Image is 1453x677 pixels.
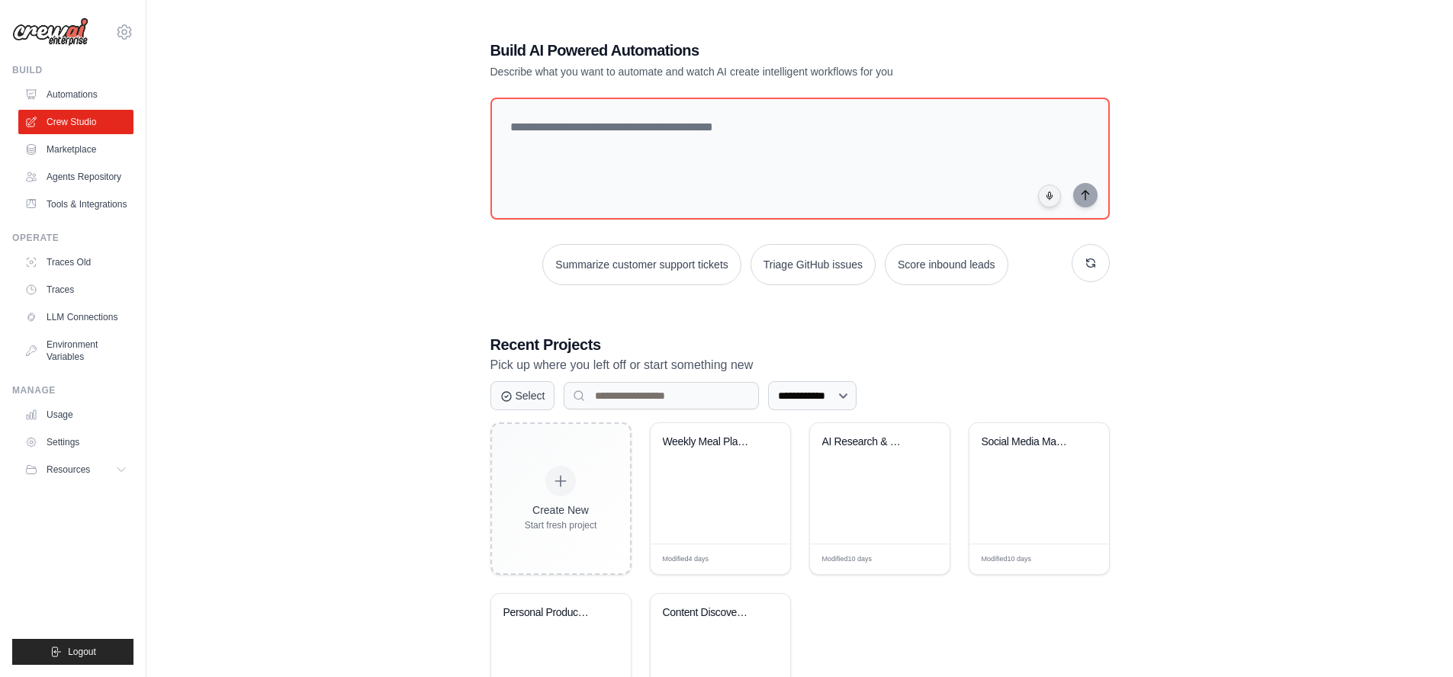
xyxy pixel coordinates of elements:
button: Summarize customer support tickets [542,244,741,285]
span: Modified 10 days [822,554,873,565]
button: Triage GitHub issues [751,244,876,285]
div: Operate [12,232,133,244]
a: Tools & Integrations [18,192,133,217]
button: Resources [18,457,133,482]
button: Select [490,381,555,410]
div: Personal Productivity Hub [503,606,596,620]
button: Logout [12,639,133,665]
a: Traces Old [18,250,133,274]
p: Pick up where you left off or start something new [490,355,1110,375]
div: Weekly Meal Planner & Recipe Discovery [663,435,755,449]
a: LLM Connections [18,305,133,329]
span: Logout [68,646,96,658]
span: Edit [1072,553,1085,565]
a: Environment Variables [18,332,133,369]
span: Modified 10 days [982,554,1032,565]
a: Settings [18,430,133,454]
button: Score inbound leads [885,244,1008,285]
a: Crew Studio [18,110,133,134]
a: Marketplace [18,137,133,162]
div: Content Discovery & Reading List Curator [663,606,755,620]
div: Build [12,64,133,76]
button: Get new suggestions [1072,244,1110,282]
div: Social Media Management & Content Automation [982,435,1074,449]
span: Modified 4 days [663,554,709,565]
div: Manage [12,384,133,396]
a: Usage [18,403,133,427]
span: Edit [754,553,767,565]
div: Create New [525,502,597,518]
a: Agents Repository [18,165,133,189]
a: Automations [18,82,133,107]
span: Edit [913,553,926,565]
h1: Build AI Powered Automations [490,40,1003,61]
div: AI Research & CSV Export Automation [822,435,915,449]
button: Click to speak your automation idea [1038,184,1061,207]
p: Describe what you want to automate and watch AI create intelligent workflows for you [490,64,1003,79]
img: Logo [12,18,88,47]
h3: Recent Projects [490,334,1110,355]
a: Traces [18,278,133,302]
div: Start fresh project [525,519,597,531]
span: Resources [47,464,90,476]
